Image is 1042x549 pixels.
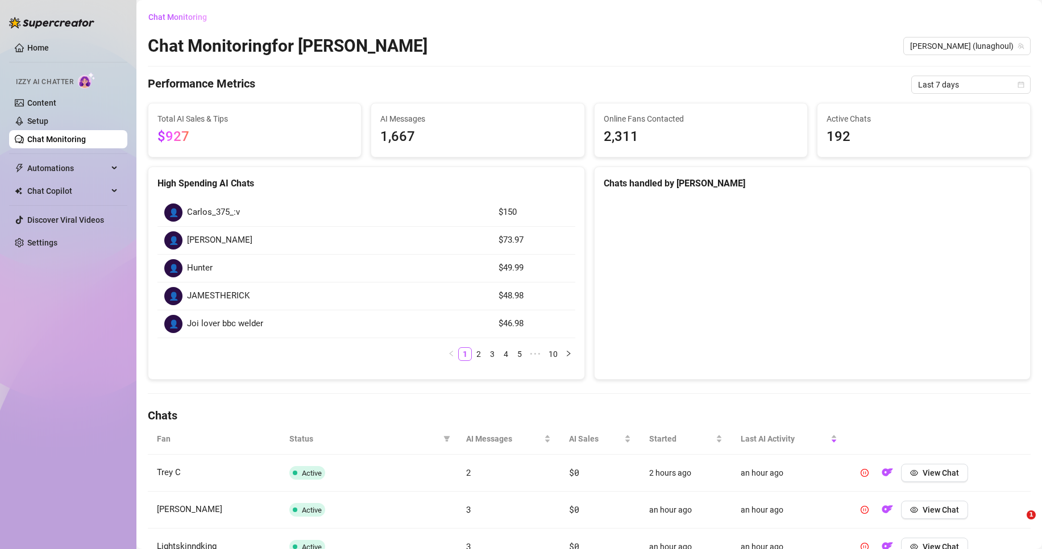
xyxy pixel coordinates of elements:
[569,467,579,478] span: $0
[187,234,252,247] span: [PERSON_NAME]
[878,464,896,482] button: OF
[164,203,182,222] div: 👤
[878,471,896,480] a: OF
[732,455,846,492] td: an hour ago
[918,76,1024,93] span: Last 7 days
[827,113,1021,125] span: Active Chats
[187,317,263,331] span: Joi lover bbc welder
[861,469,869,477] span: pause-circle
[157,113,352,125] span: Total AI Sales & Tips
[878,508,896,517] a: OF
[27,159,108,177] span: Automations
[562,347,575,361] li: Next Page
[9,17,94,28] img: logo-BBDzfeDw.svg
[78,72,96,89] img: AI Chatter
[861,506,869,514] span: pause-circle
[486,348,499,360] a: 3
[604,113,798,125] span: Online Fans Contacted
[545,347,562,361] li: 10
[472,347,485,361] li: 2
[445,347,458,361] button: left
[15,187,22,195] img: Chat Copilot
[569,432,622,445] span: AI Sales
[565,350,572,357] span: right
[513,347,526,361] li: 5
[380,113,575,125] span: AI Messages
[910,506,918,514] span: eye
[901,501,968,519] button: View Chat
[604,126,798,148] span: 2,311
[910,469,918,477] span: eye
[466,504,471,515] span: 3
[448,350,455,357] span: left
[164,315,182,333] div: 👤
[485,347,499,361] li: 3
[164,231,182,249] div: 👤
[1027,510,1036,519] span: 1
[901,464,968,482] button: View Chat
[562,347,575,361] button: right
[164,259,182,277] div: 👤
[878,501,896,519] button: OF
[148,8,216,26] button: Chat Monitoring
[187,206,240,219] span: Carlos_375_:v
[732,423,846,455] th: Last AI Activity
[499,234,568,247] article: $73.97
[157,504,222,514] span: [PERSON_NAME]
[640,455,732,492] td: 2 hours ago
[187,261,213,275] span: Hunter
[882,467,893,478] img: OF
[157,128,189,144] span: $927
[16,77,73,88] span: Izzy AI Chatter
[302,506,322,514] span: Active
[827,126,1021,148] span: 192
[882,504,893,515] img: OF
[289,432,439,445] span: Status
[27,117,48,126] a: Setup
[27,182,108,200] span: Chat Copilot
[441,430,452,447] span: filter
[164,287,182,305] div: 👤
[499,317,568,331] article: $46.98
[732,492,846,529] td: an hour ago
[526,347,545,361] span: •••
[472,348,485,360] a: 2
[27,98,56,107] a: Content
[27,238,57,247] a: Settings
[923,468,959,477] span: View Chat
[443,435,450,442] span: filter
[27,135,86,144] a: Chat Monitoring
[1018,81,1024,88] span: calendar
[157,467,181,477] span: Trey C
[459,348,471,360] a: 1
[923,505,959,514] span: View Chat
[1018,43,1024,49] span: team
[499,289,568,303] article: $48.98
[604,176,1022,190] div: Chats handled by [PERSON_NAME]
[187,289,250,303] span: JAMESTHERICK
[499,347,513,361] li: 4
[457,423,561,455] th: AI Messages
[148,407,1031,423] h4: Chats
[466,432,542,445] span: AI Messages
[513,348,526,360] a: 5
[148,13,207,22] span: Chat Monitoring
[560,423,640,455] th: AI Sales
[445,347,458,361] li: Previous Page
[27,43,49,52] a: Home
[545,348,561,360] a: 10
[148,423,280,455] th: Fan
[148,35,427,57] h2: Chat Monitoring for [PERSON_NAME]
[640,492,732,529] td: an hour ago
[458,347,472,361] li: 1
[27,215,104,224] a: Discover Viral Videos
[15,164,24,173] span: thunderbolt
[640,423,732,455] th: Started
[1003,510,1031,538] iframe: Intercom live chat
[741,432,828,445] span: Last AI Activity
[649,432,713,445] span: Started
[500,348,512,360] a: 4
[157,176,575,190] div: High Spending AI Chats
[499,206,568,219] article: $150
[526,347,545,361] li: Next 5 Pages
